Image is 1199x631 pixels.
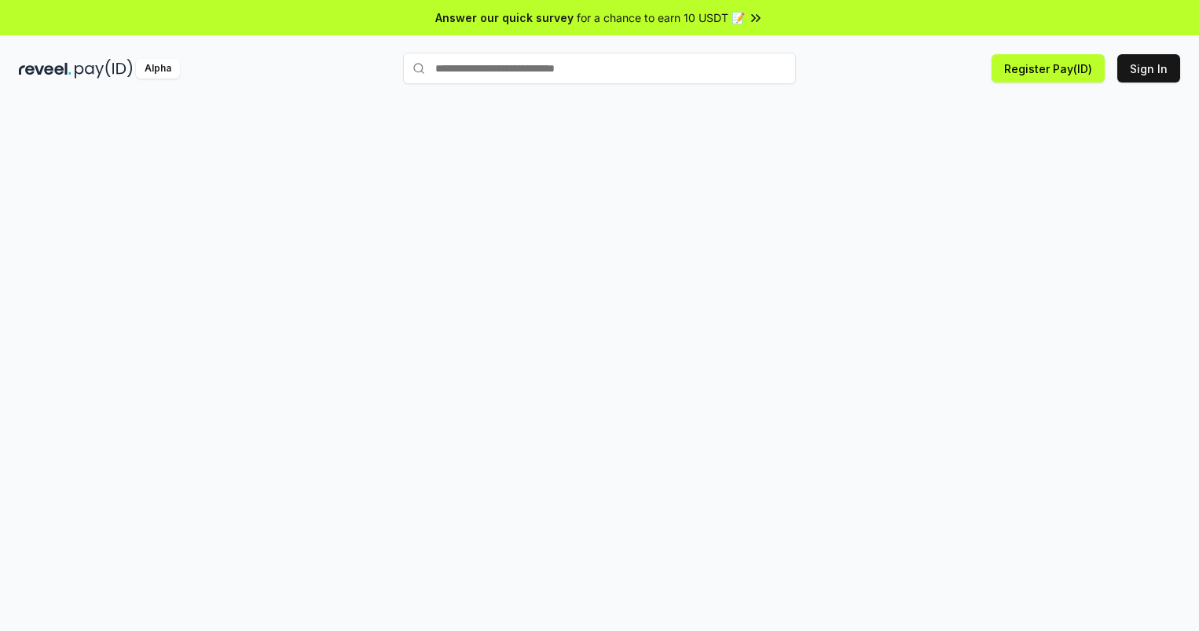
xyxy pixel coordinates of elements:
[1117,54,1180,83] button: Sign In
[992,54,1105,83] button: Register Pay(ID)
[136,59,180,79] div: Alpha
[577,9,745,26] span: for a chance to earn 10 USDT 📝
[435,9,574,26] span: Answer our quick survey
[19,59,71,79] img: reveel_dark
[75,59,133,79] img: pay_id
